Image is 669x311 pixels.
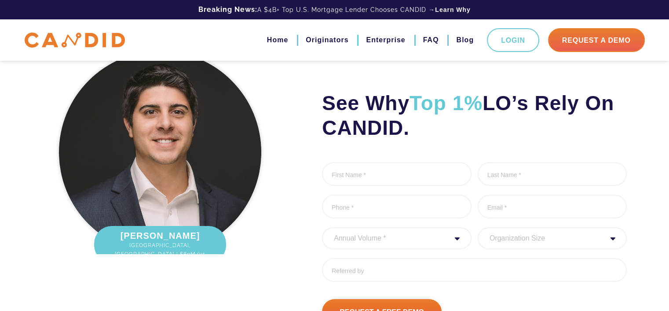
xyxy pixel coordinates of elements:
input: First Name * [322,162,472,186]
div: [PERSON_NAME] [94,226,226,263]
input: Email * [478,195,627,218]
a: Blog [456,33,474,48]
a: FAQ [423,33,439,48]
h2: See Why LO’s Rely On CANDID. [322,91,627,140]
input: Phone * [322,195,472,218]
a: Enterprise [366,33,405,48]
a: Request A Demo [548,28,645,52]
a: Home [267,33,288,48]
img: CANDID APP [25,33,125,48]
a: Learn Why [435,5,471,14]
a: Login [487,28,539,52]
a: Originators [306,33,348,48]
input: Referred by [322,258,627,282]
span: [GEOGRAPHIC_DATA], [GEOGRAPHIC_DATA] | $80M/yr. [103,241,217,259]
input: Last Name * [478,162,627,186]
span: Top 1% [409,92,483,115]
b: Breaking News: [198,5,257,14]
img: Lucas Johnson [59,51,261,254]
